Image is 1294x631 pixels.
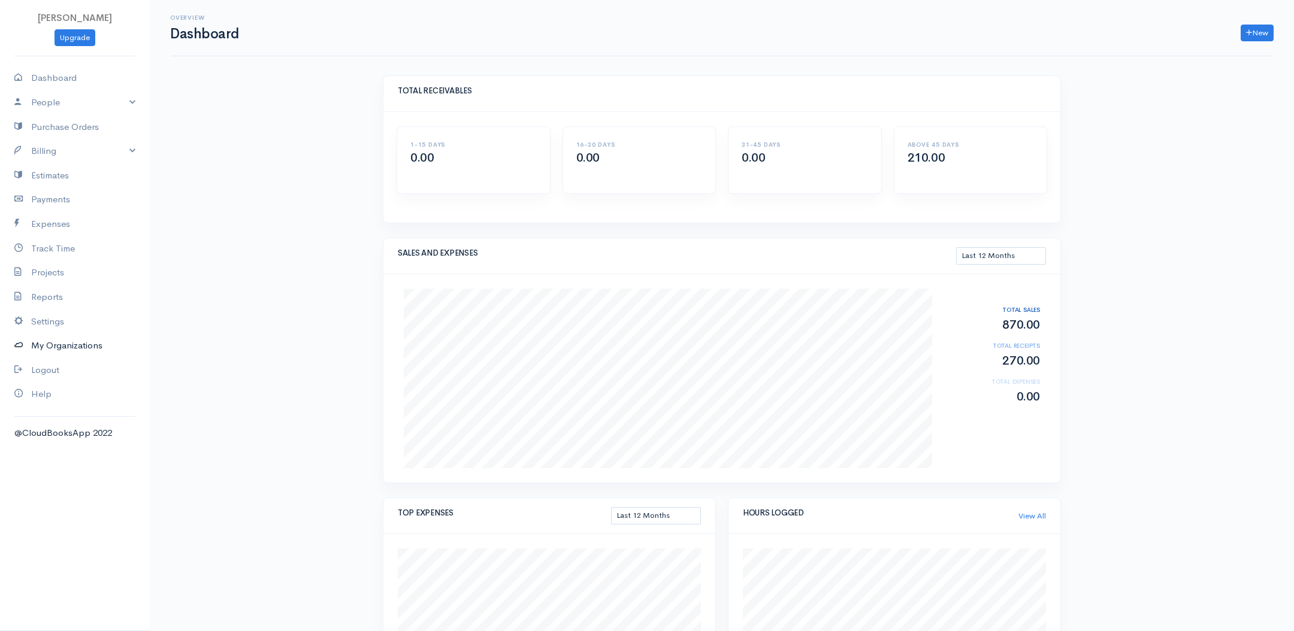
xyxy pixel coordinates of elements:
h1: Dashboard [170,26,239,41]
span: 0.00 [410,150,434,165]
h6: TOTAL EXPENSES [944,378,1040,385]
h5: SALES AND EXPENSES [398,249,956,257]
h5: TOTAL RECEIVABLES [398,87,1046,95]
h6: TOTAL RECEIPTS [944,342,1040,349]
span: 0.00 [576,150,600,165]
h6: TOTAL SALES [944,307,1040,313]
a: New [1241,25,1274,42]
h2: 870.00 [944,318,1040,332]
h6: 31-45 DAYS [742,141,868,148]
h2: 270.00 [944,354,1040,368]
a: View All [1018,510,1046,522]
div: @CloudBooksApp 2022 [14,426,135,440]
h5: TOP EXPENSES [398,509,611,517]
span: 0.00 [742,150,765,165]
span: [PERSON_NAME] [38,12,112,23]
a: Upgrade [55,29,95,47]
h2: 0.00 [944,390,1040,404]
h6: 16-30 DAYS [576,141,703,148]
span: 210.00 [908,150,945,165]
h6: Overview [170,14,239,21]
h6: 1-15 DAYS [410,141,537,148]
h6: ABOVE 45 DAYS [908,141,1034,148]
h5: HOURS LOGGED [743,509,1018,517]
